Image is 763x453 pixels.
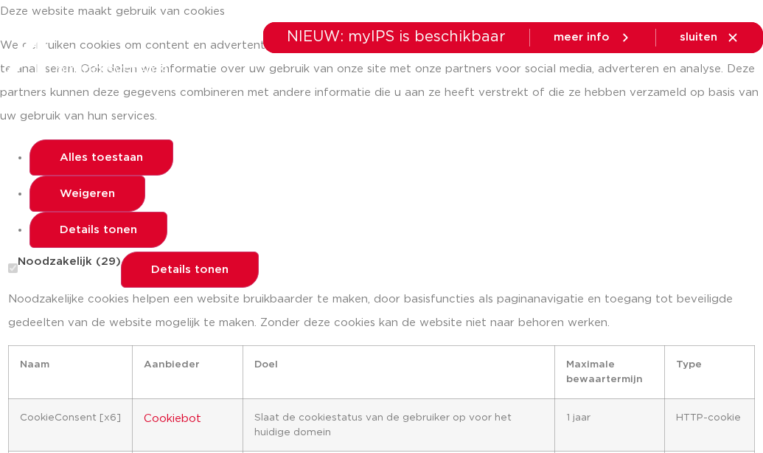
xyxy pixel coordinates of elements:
[18,253,121,271] p: Noodzakelijk
[664,398,754,452] td: HTTP-cookie
[287,30,506,44] span: NIEUW: myIPS is beschikbaar
[680,31,739,44] a: sluiten
[121,252,259,288] button: Details tonen
[624,27,675,86] a: over ons
[243,346,555,399] th: Doel
[8,288,755,335] p: Noodzakelijke cookies helpen een website bruikbaarder te maken, door basisfuncties als paginanavi...
[182,27,675,86] nav: Menu
[29,212,167,248] button: Details tonen
[144,413,201,424] a: Cookiebot
[243,398,555,452] td: Slaat de cookiestatus van de gebruiker op voor het huidige domein
[29,176,145,212] button: Weigeren
[555,398,665,452] td: 1 jaar
[664,346,754,399] th: Type
[348,27,425,86] a: toepassingen
[9,398,133,452] td: CookieConsent
[9,346,133,399] th: Naam
[547,27,594,86] a: services
[133,346,243,399] th: Aanbieder
[455,27,518,86] a: downloads
[271,27,318,86] a: markten
[29,139,173,176] button: Alles toestaan
[680,32,717,43] span: sluiten
[554,32,610,43] span: meer info
[748,27,763,86] div: my IPS
[182,27,242,86] a: producten
[554,31,632,44] a: meer info
[555,346,665,399] th: Maximale bewaartermijn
